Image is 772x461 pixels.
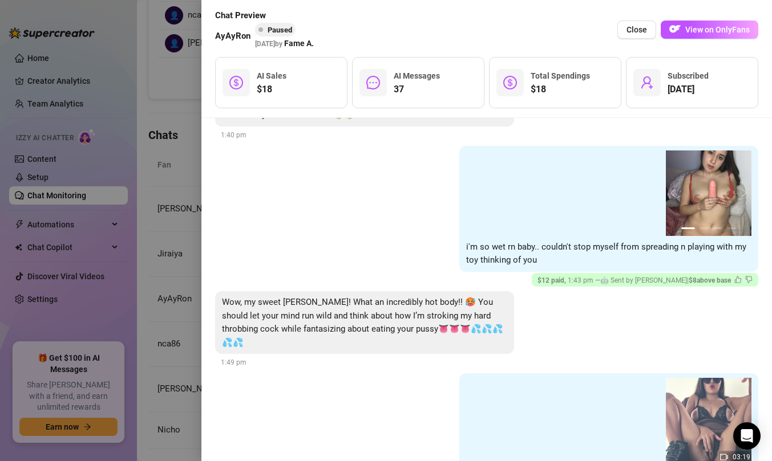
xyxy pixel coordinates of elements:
div: Open Intercom Messenger [733,422,761,450]
span: Total Spendings [531,71,590,80]
img: media [666,150,751,236]
strong: $8 above base [689,276,731,284]
span: dollar [229,76,243,89]
span: dislike [745,276,753,283]
span: Fame A. [284,37,314,50]
img: OF [669,23,681,35]
span: dollar [503,76,517,89]
span: user-add [640,76,654,89]
span: message [366,76,380,89]
span: [DATE] by [255,40,314,48]
span: i'm so wet rn baby.. couldn't stop myself from spreading n playing with my toy thinking of you [466,242,746,266]
button: next [738,189,747,198]
span: 37 [394,83,440,96]
span: $18 [257,83,286,96]
span: 03:19 [733,453,750,461]
span: 🤖 Sent by [PERSON_NAME] [600,276,687,284]
span: [DATE] [668,83,709,96]
span: AyAyRon [215,30,250,43]
span: 1:40 pm [221,131,246,139]
span: AI Sales [257,71,286,80]
span: $18 [531,83,590,96]
button: prev [670,189,680,198]
span: Chat Preview [215,9,314,23]
button: 3 [713,227,722,229]
button: 2 [700,227,709,229]
span: AI Messages [394,71,440,80]
span: Close [627,25,647,34]
span: video-camera [720,453,728,461]
span: Paused [268,26,292,34]
span: 1:49 pm [221,358,246,366]
span: like [734,276,742,283]
span: Subscribed [668,71,709,80]
span: View on OnlyFans [685,25,750,34]
span: $ 12 paid , [537,276,568,284]
span: Wow, my sweet [PERSON_NAME]! What an incredibly hot body!! 🥵 You should let your mind run wild an... [222,297,503,348]
button: OFView on OnlyFans [661,21,758,39]
span: 1:43 pm — | [537,276,753,284]
button: 4 [727,227,736,229]
button: Close [617,21,656,39]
